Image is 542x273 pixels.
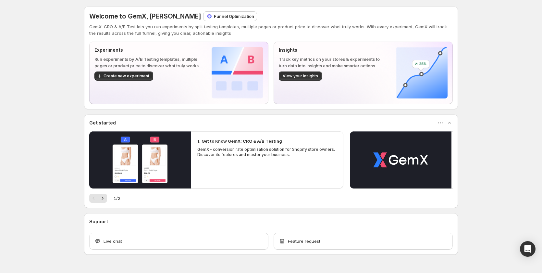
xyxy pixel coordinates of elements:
[104,238,122,244] span: Live chat
[89,131,191,188] button: Play video
[94,47,201,53] p: Experiments
[89,218,108,225] h3: Support
[279,56,386,69] p: Track key metrics on your stores & experiments to turn data into insights and make smarter actions
[206,13,213,19] img: Funnel Optimization
[114,195,120,201] span: 1 / 2
[279,47,386,53] p: Insights
[89,120,116,126] h3: Get started
[396,47,448,98] img: Insights
[98,194,107,203] button: Next
[89,23,453,36] p: GemX: CRO & A/B Test lets you run experiments by split testing templates, multiple pages or produ...
[94,71,153,81] button: Create new experiment
[288,238,320,244] span: Feature request
[520,241,536,257] div: Open Intercom Messenger
[283,73,318,79] span: View your insights
[94,56,201,69] p: Run experiments by A/B Testing templates, multiple pages or product price to discover what truly ...
[279,71,322,81] button: View your insights
[197,147,337,157] p: GemX - conversion rate optimization solution for Shopify store owners. Discover its features and ...
[212,47,263,98] img: Experiments
[214,13,254,19] p: Funnel Optimization
[104,73,149,79] span: Create new experiment
[89,194,107,203] nav: Pagination
[89,12,201,20] span: Welcome to GemX, [PERSON_NAME]
[350,131,451,188] button: Play video
[197,138,282,144] h2: 1. Get to Know GemX: CRO & A/B Testing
